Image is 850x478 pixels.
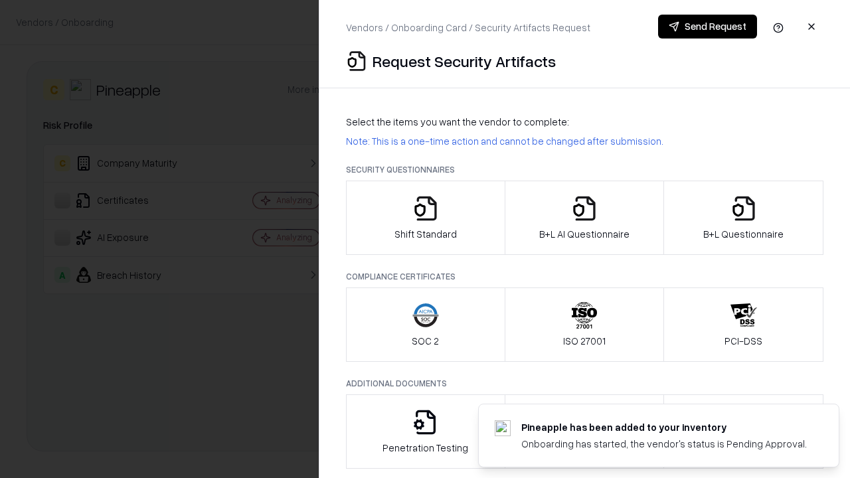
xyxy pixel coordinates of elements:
button: Privacy Policy [505,394,665,469]
p: Additional Documents [346,378,823,389]
p: SOC 2 [412,334,439,348]
p: Select the items you want the vendor to complete: [346,115,823,129]
p: Shift Standard [394,227,457,241]
p: Request Security Artifacts [373,50,556,72]
button: Send Request [658,15,757,39]
button: Data Processing Agreement [663,394,823,469]
button: ISO 27001 [505,287,665,362]
p: Compliance Certificates [346,271,823,282]
p: B+L AI Questionnaire [539,227,630,241]
img: pineappleenergy.com [495,420,511,436]
p: Penetration Testing [382,441,468,455]
div: Pineapple has been added to your inventory [521,420,807,434]
button: B+L Questionnaire [663,181,823,255]
p: Security Questionnaires [346,164,823,175]
div: Onboarding has started, the vendor's status is Pending Approval. [521,437,807,451]
button: B+L AI Questionnaire [505,181,665,255]
p: Note: This is a one-time action and cannot be changed after submission. [346,134,823,148]
p: B+L Questionnaire [703,227,784,241]
p: ISO 27001 [563,334,606,348]
button: Penetration Testing [346,394,505,469]
p: Vendors / Onboarding Card / Security Artifacts Request [346,21,590,35]
p: PCI-DSS [724,334,762,348]
button: SOC 2 [346,287,505,362]
button: PCI-DSS [663,287,823,362]
button: Shift Standard [346,181,505,255]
